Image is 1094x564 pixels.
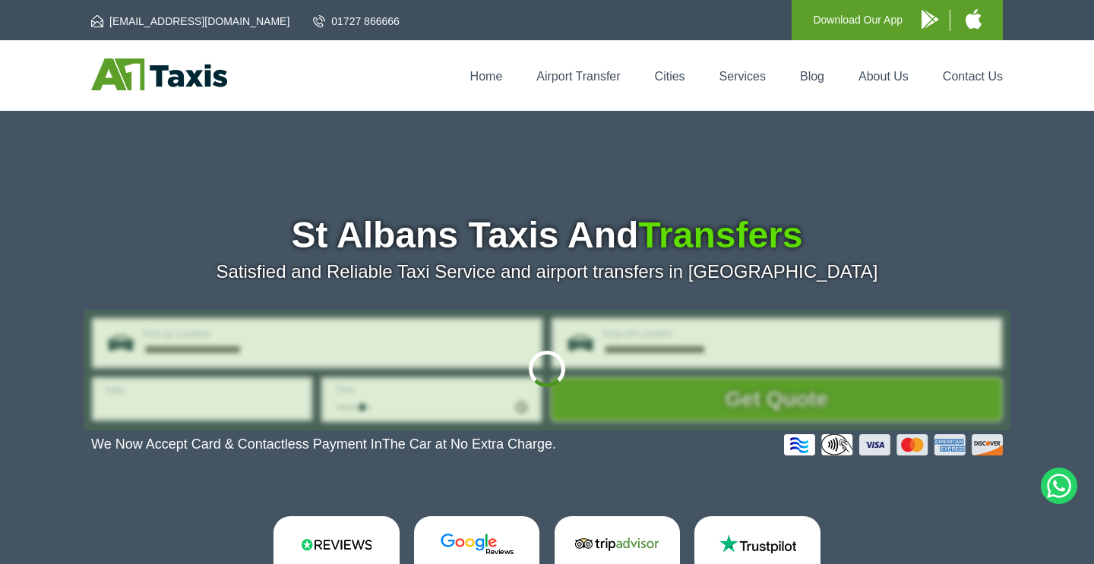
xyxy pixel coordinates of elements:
[536,70,620,83] a: Airport Transfer
[91,58,227,90] img: A1 Taxis St Albans LTD
[719,70,766,83] a: Services
[655,70,685,83] a: Cities
[813,11,903,30] p: Download Our App
[382,436,556,452] span: The Car at No Extra Charge.
[313,14,400,29] a: 01727 866666
[858,70,909,83] a: About Us
[966,9,982,29] img: A1 Taxis iPhone App
[943,70,1003,83] a: Contact Us
[432,533,523,556] img: Google
[470,70,503,83] a: Home
[91,261,1003,282] p: Satisfied and Reliable Taxi Service and airport transfers in [GEOGRAPHIC_DATA]
[91,217,1003,254] h1: St Albans Taxis And
[712,533,803,556] img: Trustpilot
[91,436,556,452] p: We Now Accept Card & Contactless Payment In
[922,10,938,29] img: A1 Taxis Android App
[91,14,289,29] a: [EMAIL_ADDRESS][DOMAIN_NAME]
[638,215,802,255] span: Transfers
[291,533,382,556] img: Reviews.io
[784,434,1003,455] img: Credit And Debit Cards
[800,70,824,83] a: Blog
[571,533,662,556] img: Tripadvisor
